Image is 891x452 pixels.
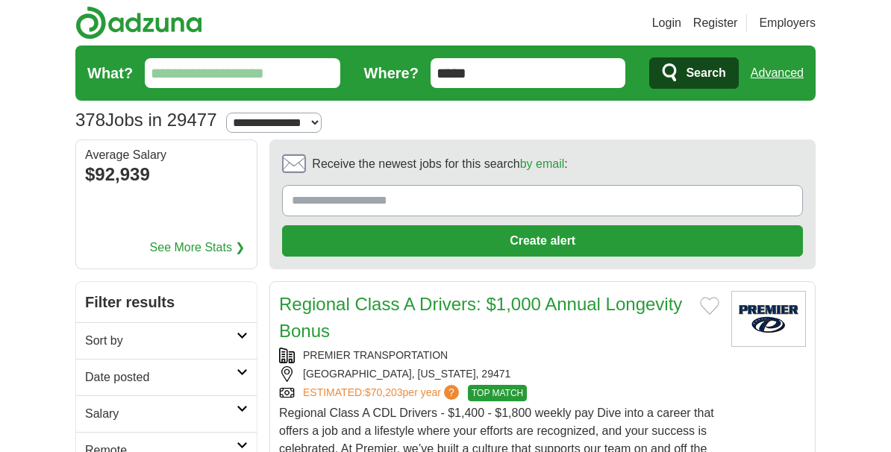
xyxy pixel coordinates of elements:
[282,225,803,257] button: Create alert
[444,385,459,400] span: ?
[693,14,738,32] a: Register
[76,359,257,395] a: Date posted
[75,107,105,134] span: 378
[85,161,248,188] div: $92,939
[759,14,816,32] a: Employers
[312,155,567,173] span: Receive the newest jobs for this search :
[279,366,719,382] div: [GEOGRAPHIC_DATA], [US_STATE], 29471
[303,385,462,401] a: ESTIMATED:$70,203per year?
[731,291,806,347] img: Premier Transportation logo
[303,349,448,361] a: PREMIER TRANSPORTATION
[751,58,804,88] a: Advanced
[468,385,527,401] span: TOP MATCH
[150,239,246,257] a: See More Stats ❯
[76,322,257,359] a: Sort by
[85,149,248,161] div: Average Salary
[365,386,403,398] span: $70,203
[649,57,738,89] button: Search
[700,297,719,315] button: Add to favorite jobs
[520,157,565,170] a: by email
[75,110,217,130] h1: Jobs in 29477
[279,294,682,341] a: Regional Class A Drivers: $1,000 Annual Longevity Bonus
[75,6,202,40] img: Adzuna logo
[87,62,133,84] label: What?
[76,395,257,432] a: Salary
[85,332,237,350] h2: Sort by
[652,14,681,32] a: Login
[364,62,419,84] label: Where?
[85,368,237,386] h2: Date posted
[686,58,725,88] span: Search
[76,282,257,322] h2: Filter results
[85,405,237,423] h2: Salary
